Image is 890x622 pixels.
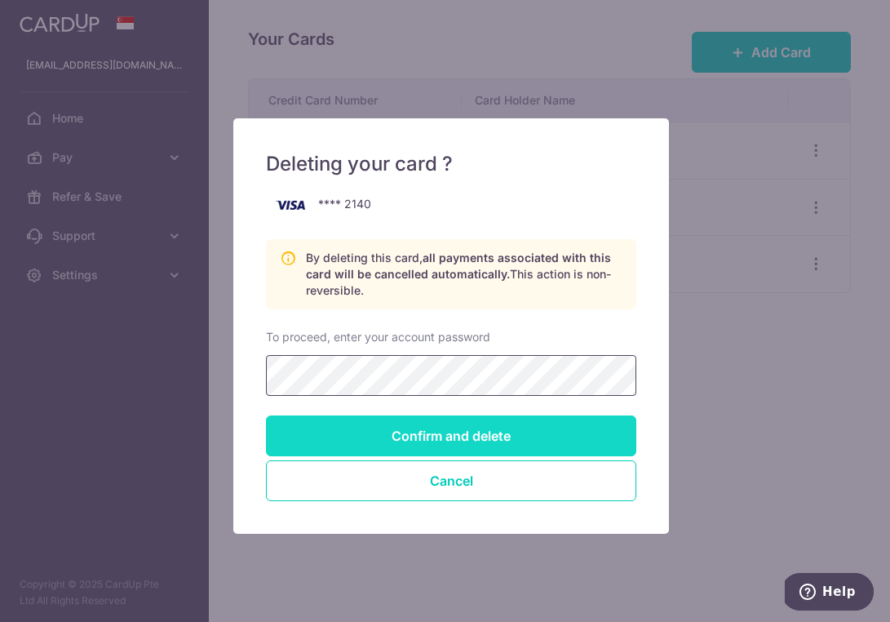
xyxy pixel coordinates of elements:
p: By deleting this card, This action is non-reversible. [306,250,622,299]
span: Help [38,11,71,26]
button: Close [266,460,636,501]
label: To proceed, enter your account password [266,329,490,345]
img: visa-761abec96037c8ab836742a37ff580f5eed1c99042f5b0e3b4741c5ac3fec333.png [266,190,315,220]
input: Confirm and delete [266,415,636,456]
span: all payments associated with this card will be cancelled automatically. [306,251,611,281]
h5: Deleting your card ? [266,151,636,177]
iframe: Opens a widget where you can find more information [785,573,874,614]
